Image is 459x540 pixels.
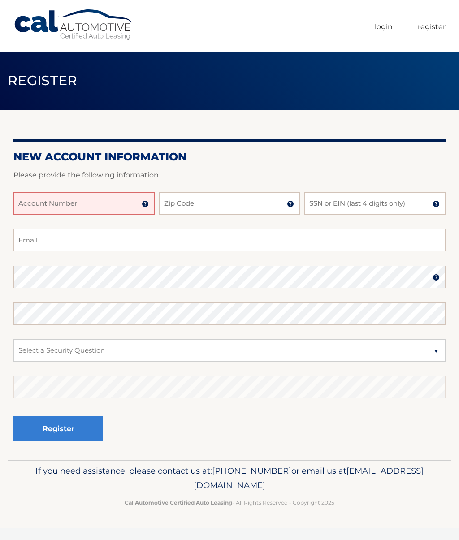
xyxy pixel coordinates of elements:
strong: Cal Automotive Certified Auto Leasing [125,499,232,506]
span: Register [8,72,78,89]
input: Account Number [13,192,155,215]
a: Login [375,19,393,35]
a: Cal Automotive [13,9,134,41]
input: Zip Code [159,192,300,215]
p: If you need assistance, please contact us at: or email us at [21,464,438,492]
span: [PHONE_NUMBER] [212,466,291,476]
p: Please provide the following information. [13,169,446,181]
img: tooltip.svg [433,200,440,207]
input: SSN or EIN (last 4 digits only) [304,192,446,215]
button: Register [13,416,103,441]
img: tooltip.svg [433,274,440,281]
input: Email [13,229,446,251]
img: tooltip.svg [287,200,294,207]
a: Register [418,19,446,35]
p: - All Rights Reserved - Copyright 2025 [21,498,438,507]
h2: New Account Information [13,150,446,164]
span: [EMAIL_ADDRESS][DOMAIN_NAME] [194,466,424,490]
img: tooltip.svg [142,200,149,207]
